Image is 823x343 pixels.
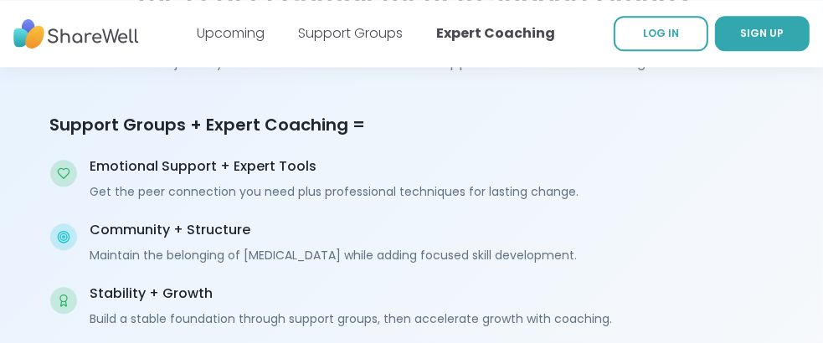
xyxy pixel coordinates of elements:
[90,284,613,304] p: Stability + Growth
[299,23,404,43] a: Support Groups
[437,23,556,43] a: Expert Coaching
[13,11,139,57] img: ShareWell Nav Logo
[643,26,679,40] span: LOG IN
[715,16,810,51] a: SIGN UP
[90,183,579,200] p: Get the peer connection you need plus professional techniques for lasting change.
[90,156,579,177] p: Emotional Support + Expert Tools
[50,113,774,136] h4: Support Groups + Expert Coaching =
[614,16,708,51] a: LOG IN
[90,220,578,240] p: Community + Structure
[90,247,578,264] p: Maintain the belonging of [MEDICAL_DATA] while adding focused skill development.
[741,26,784,40] span: SIGN UP
[198,23,265,43] a: Upcoming
[90,310,613,327] p: Build a stable foundation through support groups, then accelerate growth with coaching.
